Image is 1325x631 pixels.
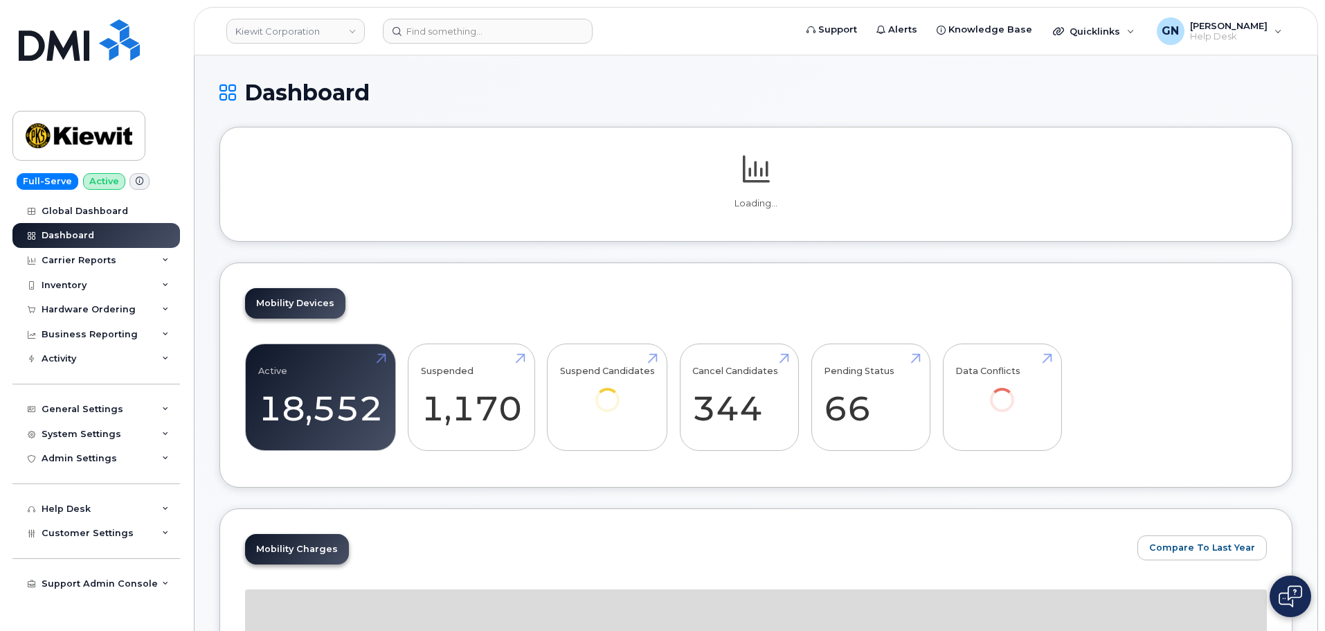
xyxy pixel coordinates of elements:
span: Compare To Last Year [1149,541,1255,554]
button: Compare To Last Year [1137,535,1267,560]
a: Suspended 1,170 [421,352,522,443]
a: Cancel Candidates 344 [692,352,786,443]
h1: Dashboard [219,80,1292,105]
a: Pending Status 66 [824,352,917,443]
a: Mobility Devices [245,288,345,319]
p: Loading... [245,197,1267,210]
a: Data Conflicts [955,352,1049,432]
img: Open chat [1279,585,1302,607]
a: Mobility Charges [245,534,349,565]
a: Active 18,552 [258,352,383,443]
a: Suspend Candidates [560,352,655,432]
